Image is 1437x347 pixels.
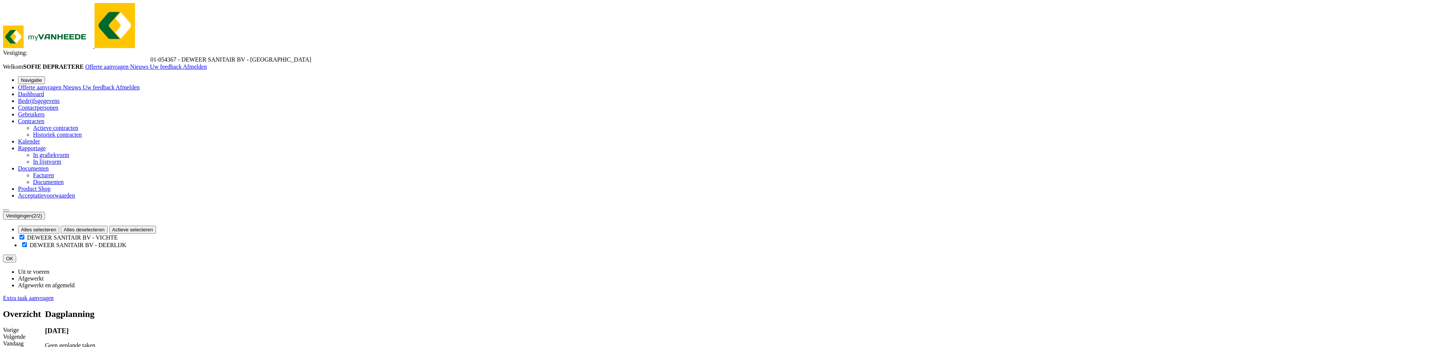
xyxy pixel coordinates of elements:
[18,269,1434,275] li: Uit te voeren
[18,138,40,145] a: Kalender
[130,63,150,70] a: Nieuws
[18,165,49,172] a: Documenten
[3,26,93,48] img: myVanheede
[63,84,83,91] a: Nieuws
[85,63,130,70] a: Offerte aanvragen
[18,192,75,199] a: Acceptatievoorwaarden
[45,309,95,319] h2: Dagplanning
[63,84,81,91] span: Nieuws
[85,63,129,70] span: Offerte aanvragen
[18,111,45,118] a: Gebruikers
[18,84,63,91] a: Offerte aanvragen
[130,63,148,70] span: Nieuws
[3,333,25,340] span: Volgende
[150,56,311,63] span: 01-054367 - DEWEER SANITAIR BV - VICHTE
[3,309,45,319] h2: Overzicht
[32,213,42,219] count: (2/2)
[33,172,54,178] a: Facturen
[27,234,118,241] label: DEWEER SANITAIR BV - VICHTE
[116,84,140,91] a: Afmelden
[61,226,108,234] button: Alles deselecteren
[3,340,45,347] div: Vandaag
[94,3,135,48] img: myVanheede
[18,186,51,192] a: Product Shop
[3,63,85,70] span: Welkom
[33,158,61,165] a: In lijstvorm
[3,327,19,333] span: Vorige
[3,212,45,220] button: Vestigingen(2/2)
[18,91,44,97] a: Dashboard
[18,145,46,151] a: Rapportage
[3,50,27,56] span: Vestiging:
[18,118,44,124] a: Contracten
[18,84,61,91] span: Offerte aanvragen
[23,63,84,70] strong: SOFIE DEPRAETERE
[83,84,115,91] span: Uw feedback
[3,255,16,263] button: OK
[3,295,54,301] a: Extra taak aanvragen
[33,179,64,185] a: Documenten
[33,125,78,131] a: Actieve contracten
[6,213,42,219] span: Vestigingen
[18,282,1434,289] li: Afgewerkt en afgemeld
[150,63,183,70] a: Uw feedback
[150,63,182,70] span: Uw feedback
[18,76,45,84] button: Navigatie
[30,242,126,248] label: DEWEER SANITAIR BV - DEERLIJK
[18,275,1434,282] li: Afgewerkt
[21,77,42,83] span: Navigatie
[18,104,58,111] a: Contactpersonen
[18,226,59,234] button: Alles selecteren
[45,327,95,335] h3: [DATE]
[33,131,82,138] a: Historiek contracten
[33,152,69,158] a: In grafiekvorm
[183,63,207,70] a: Afmelden
[18,98,60,104] a: Bedrijfsgegevens
[109,226,156,234] button: Actieve selecteren
[83,84,116,91] a: Uw feedback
